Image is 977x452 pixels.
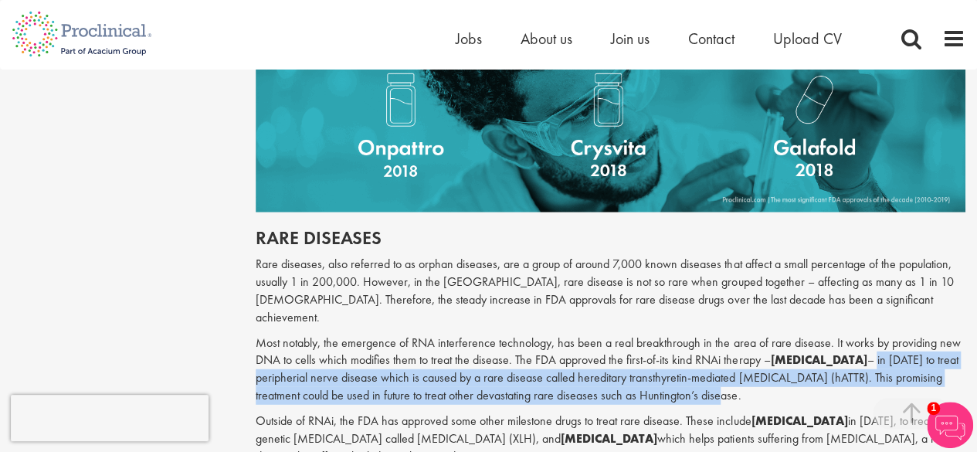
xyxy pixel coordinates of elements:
[927,402,973,448] img: Chatbot
[456,29,482,49] a: Jobs
[561,430,657,447] b: [MEDICAL_DATA]
[256,228,965,248] h2: Rare Diseases
[751,413,847,429] b: [MEDICAL_DATA]
[927,402,940,415] span: 1
[770,352,867,368] b: [MEDICAL_DATA]
[773,29,842,49] a: Upload CV
[521,29,572,49] a: About us
[611,29,650,49] a: Join us
[256,335,965,405] p: Most notably, the emergence of RNA interference technology, has been a real breakthrough in the a...
[256,256,965,326] p: Rare diseases, also referred to as orphan diseases, are a group of around 7,000 known diseases th...
[688,29,734,49] a: Contact
[11,395,209,441] iframe: reCAPTCHA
